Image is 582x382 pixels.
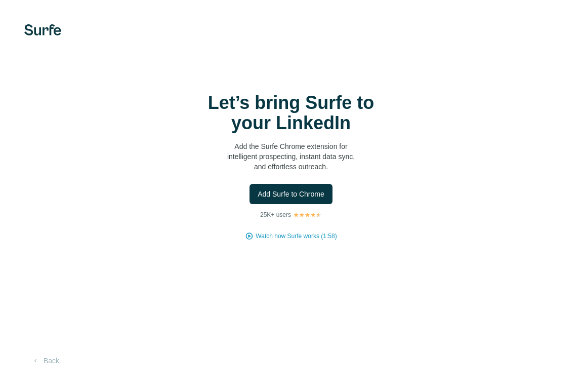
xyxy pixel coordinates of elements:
img: Surfe's logo [24,24,61,35]
p: Add the Surfe Chrome extension for intelligent prospecting, instant data sync, and effortless out... [190,141,392,172]
button: Watch how Surfe works (1:58) [256,232,337,241]
button: Add Surfe to Chrome [250,184,332,204]
img: Rating Stars [293,212,322,218]
button: Back [24,352,66,370]
h1: Let’s bring Surfe to your LinkedIn [190,93,392,133]
span: Add Surfe to Chrome [258,189,324,199]
p: 25K+ users [260,210,291,219]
